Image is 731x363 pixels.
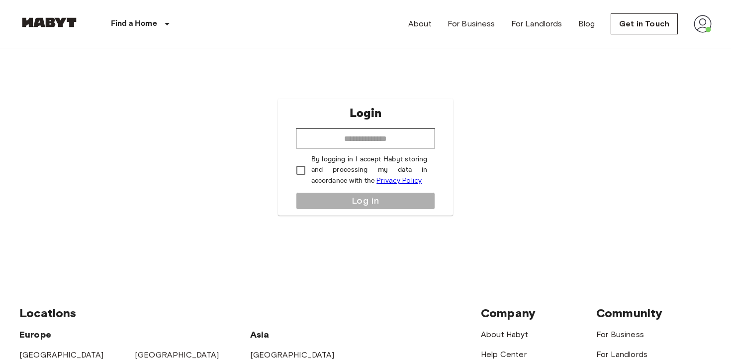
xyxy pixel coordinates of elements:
[408,18,432,30] a: About
[596,306,662,320] span: Community
[250,329,270,340] span: Asia
[19,17,79,27] img: Habyt
[350,105,381,122] p: Login
[694,15,712,33] img: avatar
[596,330,644,339] a: For Business
[448,18,495,30] a: For Business
[250,350,335,360] a: [GEOGRAPHIC_DATA]
[596,350,647,359] a: For Landlords
[111,18,157,30] p: Find a Home
[19,306,76,320] span: Locations
[578,18,595,30] a: Blog
[311,154,428,186] p: By logging in I accept Habyt storing and processing my data in accordance with the
[19,350,104,360] a: [GEOGRAPHIC_DATA]
[611,13,678,34] a: Get in Touch
[511,18,562,30] a: For Landlords
[481,306,536,320] span: Company
[376,176,422,185] a: Privacy Policy
[481,350,527,359] a: Help Center
[135,350,219,360] a: [GEOGRAPHIC_DATA]
[481,330,528,339] a: About Habyt
[19,329,51,340] span: Europe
